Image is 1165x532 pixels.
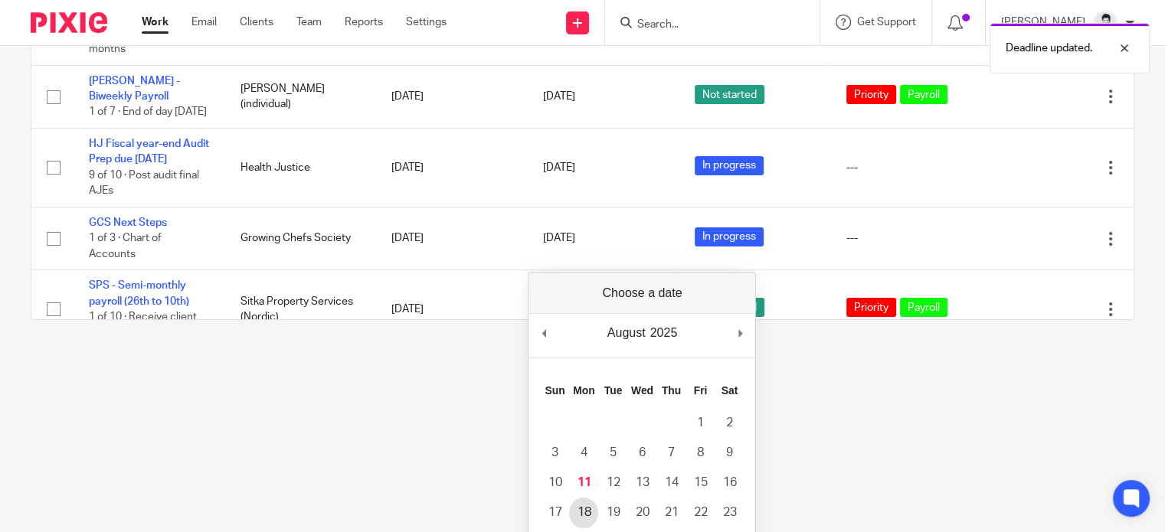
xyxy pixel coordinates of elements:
abbr: Sunday [545,384,565,397]
span: 1 of 3 · Chart of Accounts [89,233,162,259]
a: GCS Next Steps [89,217,167,228]
span: Priority [846,298,896,317]
button: 9 [715,438,744,468]
p: Deadline updated. [1006,41,1092,56]
abbr: Saturday [722,384,738,397]
span: [DATE] [543,233,575,244]
button: 23 [715,498,744,527]
a: HJ Fiscal year-end Audit Prep due [DATE] [89,139,209,165]
div: --- [846,160,967,175]
button: 3 [540,438,569,468]
a: Clients [240,15,273,30]
td: Sitka Property Services (Nordic) [225,270,377,349]
span: Payroll [900,298,947,317]
td: [DATE] [376,207,528,269]
button: 12 [598,468,627,498]
td: [PERSON_NAME] (individual) [225,65,377,128]
a: [PERSON_NAME] - Biweekly Payroll [89,76,180,102]
span: 1 of 10 · Receive client confirmation [89,312,197,338]
td: Health Justice [225,129,377,207]
div: August [605,321,648,344]
span: Not started [695,85,764,104]
button: 10 [540,468,569,498]
button: 18 [569,498,598,527]
abbr: Wednesday [631,384,653,397]
span: [DATE] [543,162,575,173]
button: 19 [598,498,627,527]
abbr: Tuesday [604,384,623,397]
a: Reports [345,15,383,30]
div: 2025 [648,321,680,344]
span: 0 of 1 · Schedule a check-in call every 3 months [89,12,186,54]
a: SPS - Semi-monthly payroll (26th to 10th) [89,280,189,306]
td: [DATE] [376,129,528,207]
a: Email [191,15,217,30]
abbr: Friday [694,384,708,397]
td: [DATE] [376,65,528,128]
span: Priority [846,85,896,104]
div: --- [846,230,967,246]
button: 22 [686,498,715,527]
img: Pixie [31,12,107,33]
a: Work [142,15,169,30]
button: 14 [656,468,686,498]
a: Settings [406,15,447,30]
button: 8 [686,438,715,468]
abbr: Thursday [662,384,681,397]
button: Next Month [732,321,748,344]
abbr: Monday [573,384,594,397]
button: 5 [598,438,627,468]
a: Team [296,15,322,30]
button: 20 [627,498,656,527]
button: 15 [686,468,715,498]
img: squarehead.jpg [1093,11,1118,35]
button: 11 [569,468,598,498]
button: 1 [686,408,715,438]
button: 6 [627,438,656,468]
button: 17 [540,498,569,527]
td: Growing Chefs Society [225,207,377,269]
span: 9 of 10 · Post audit final AJEs [89,170,199,197]
button: 2 [715,408,744,438]
button: 7 [656,438,686,468]
button: 21 [656,498,686,527]
span: 1 of 7 · End of day [DATE] [89,107,207,118]
button: 4 [569,438,598,468]
button: 16 [715,468,744,498]
td: [DATE] [376,270,528,349]
span: [DATE] [543,91,575,102]
button: Previous Month [536,321,551,344]
button: 13 [627,468,656,498]
span: In progress [695,227,764,246]
span: Payroll [900,85,947,104]
span: In progress [695,156,764,175]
